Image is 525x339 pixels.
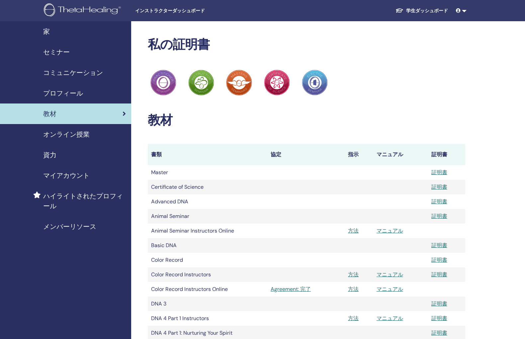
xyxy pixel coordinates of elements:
span: セミナー [43,47,70,57]
a: 証明書 [431,256,447,263]
a: 方法 [348,286,359,293]
img: Practitioner [302,70,328,96]
td: Color Record Instructors Online [148,282,267,297]
td: DNA 4 Part 1 Instructors [148,311,267,326]
a: 証明書 [431,315,447,322]
span: オンライン授業 [43,129,90,139]
a: Agreement: 完了 [271,285,341,293]
td: Color Record [148,253,267,267]
span: メンバーリソース [43,222,96,232]
h2: 私の証明書 [148,37,465,52]
a: 方法 [348,227,359,234]
td: Animal Seminar [148,209,267,224]
a: 証明書 [431,329,447,336]
a: 証明書 [431,271,447,278]
a: 方法 [348,271,359,278]
img: Practitioner [150,70,176,96]
a: 証明書 [431,183,447,190]
a: 証明書 [431,169,447,176]
td: Certificate of Science [148,180,267,194]
a: マニュアル [377,271,403,278]
span: インストラクターダッシュボード [135,7,235,14]
h2: 教材 [148,113,465,128]
a: 学生ダッシュボード [390,5,453,17]
th: 証明書 [428,144,465,165]
img: logo.png [44,3,123,18]
td: Basic DNA [148,238,267,253]
a: 証明書 [431,198,447,205]
span: 教材 [43,109,56,119]
a: マニュアル [377,227,403,234]
span: コミュニケーション [43,68,103,78]
th: 書類 [148,144,267,165]
span: マイアカウント [43,170,90,180]
span: プロフィール [43,88,83,98]
img: graduation-cap-white.svg [395,8,403,13]
img: Practitioner [226,70,252,96]
th: 指示 [345,144,373,165]
td: Color Record Instructors [148,267,267,282]
td: DNA 3 [148,297,267,311]
a: 証明書 [431,300,447,307]
a: 証明書 [431,213,447,220]
a: マニュアル [377,286,403,293]
a: 証明書 [431,242,447,249]
td: Advanced DNA [148,194,267,209]
a: マニュアル [377,315,403,322]
th: 協定 [267,144,345,165]
td: Master [148,165,267,180]
span: ハイライトされたプロフィール [43,191,126,211]
span: 家 [43,27,50,36]
th: マニュアル [373,144,428,165]
a: 方法 [348,315,359,322]
span: 資力 [43,150,56,160]
td: Animal Seminar Instructors Online [148,224,267,238]
img: Practitioner [264,70,290,96]
img: Practitioner [188,70,214,96]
